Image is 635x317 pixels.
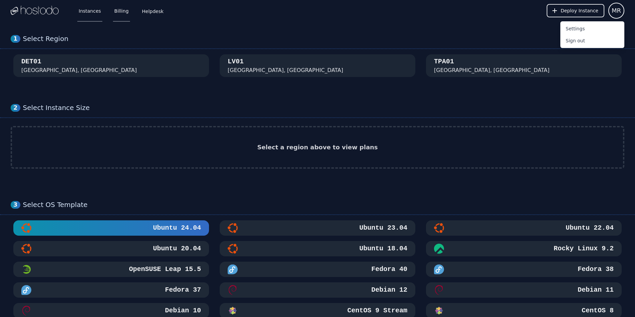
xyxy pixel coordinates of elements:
[128,265,201,274] h3: OpenSUSE Leap 15.5
[13,241,209,256] button: Ubuntu 20.04Ubuntu 20.04
[21,57,41,66] div: DET01
[228,264,238,274] img: Fedora 40
[426,241,622,256] button: Rocky Linux 9.2Rocky Linux 9.2
[426,262,622,277] button: Fedora 38Fedora 38
[23,104,624,112] div: Select Instance Size
[358,244,407,253] h3: Ubuntu 18.04
[21,285,31,295] img: Fedora 37
[13,282,209,298] button: Fedora 37Fedora 37
[434,57,454,66] div: TPA01
[560,35,624,47] button: Sign out
[11,35,20,43] div: 1
[13,262,209,277] button: OpenSUSE Leap 15.5 MinimalOpenSUSE Leap 15.5
[426,54,622,77] button: TPA01 [GEOGRAPHIC_DATA], [GEOGRAPHIC_DATA]
[608,3,624,19] button: User menu
[228,306,238,316] img: CentOS 9 Stream
[228,66,343,74] div: [GEOGRAPHIC_DATA], [GEOGRAPHIC_DATA]
[564,223,614,233] h3: Ubuntu 22.04
[426,220,622,236] button: Ubuntu 22.04Ubuntu 22.04
[11,6,59,16] img: Logo
[11,104,20,112] div: 2
[434,223,444,233] img: Ubuntu 22.04
[612,6,621,15] span: MR
[220,54,415,77] button: LV01 [GEOGRAPHIC_DATA], [GEOGRAPHIC_DATA]
[21,264,31,274] img: OpenSUSE Leap 15.5 Minimal
[358,223,407,233] h3: Ubuntu 23.04
[434,285,444,295] img: Debian 11
[23,35,624,43] div: Select Region
[228,285,238,295] img: Debian 12
[370,285,407,295] h3: Debian 12
[228,244,238,254] img: Ubuntu 18.04
[21,244,31,254] img: Ubuntu 20.04
[21,66,137,74] div: [GEOGRAPHIC_DATA], [GEOGRAPHIC_DATA]
[164,285,201,295] h3: Fedora 37
[370,265,407,274] h3: Fedora 40
[228,57,244,66] div: LV01
[434,244,444,254] img: Rocky Linux 9.2
[152,223,201,233] h3: Ubuntu 24.04
[220,282,415,298] button: Debian 12Debian 12
[257,143,378,152] h2: Select a region above to view plans
[13,220,209,236] button: Ubuntu 24.04Ubuntu 24.04
[346,306,407,315] h3: CentOS 9 Stream
[576,265,614,274] h3: Fedora 38
[547,4,604,17] button: Deploy Instance
[576,285,614,295] h3: Debian 11
[21,306,31,316] img: Debian 10
[220,262,415,277] button: Fedora 40Fedora 40
[426,282,622,298] button: Debian 11Debian 11
[434,306,444,316] img: CentOS 8
[580,306,614,315] h3: CentOS 8
[13,54,209,77] button: DET01 [GEOGRAPHIC_DATA], [GEOGRAPHIC_DATA]
[11,201,20,209] div: 3
[560,23,624,35] button: Settings
[152,244,201,253] h3: Ubuntu 20.04
[552,244,614,253] h3: Rocky Linux 9.2
[434,264,444,274] img: Fedora 38
[164,306,201,315] h3: Debian 10
[220,220,415,236] button: Ubuntu 23.04Ubuntu 23.04
[23,201,624,209] div: Select OS Template
[434,66,550,74] div: [GEOGRAPHIC_DATA], [GEOGRAPHIC_DATA]
[220,241,415,256] button: Ubuntu 18.04Ubuntu 18.04
[561,7,598,14] span: Deploy Instance
[228,223,238,233] img: Ubuntu 23.04
[21,223,31,233] img: Ubuntu 24.04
